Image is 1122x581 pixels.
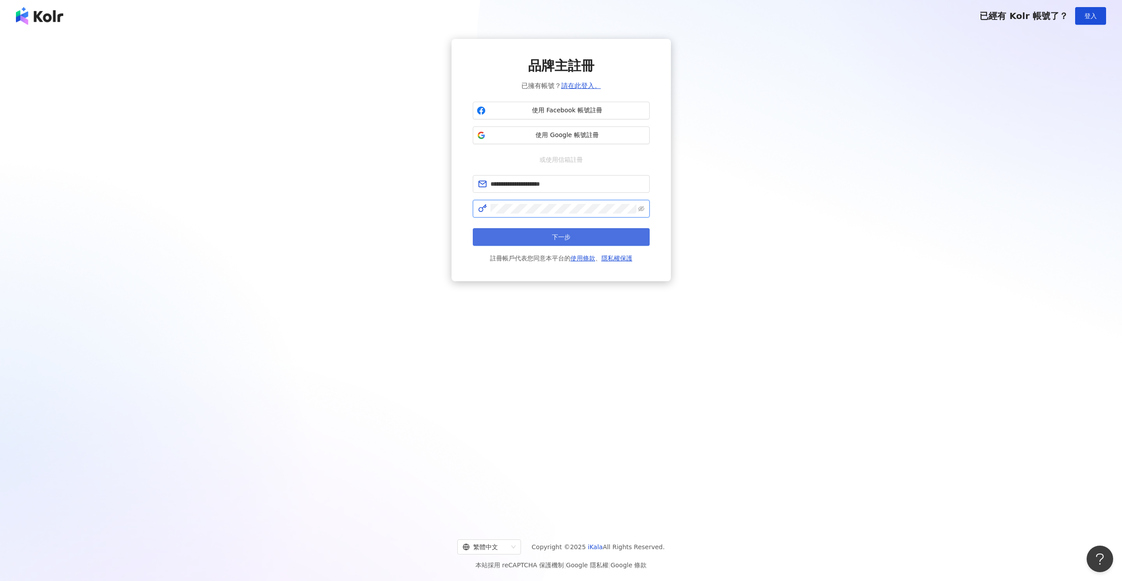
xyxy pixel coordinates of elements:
span: 品牌主註冊 [528,57,594,75]
button: 下一步 [473,228,650,246]
a: Google 條款 [610,562,647,569]
span: 下一步 [552,233,571,241]
span: 已擁有帳號？ [521,80,601,91]
span: eye-invisible [638,206,644,212]
span: 已經有 Kolr 帳號了？ [980,11,1068,21]
span: Copyright © 2025 All Rights Reserved. [532,542,665,552]
span: 註冊帳戶代表您同意本平台的 、 [490,253,632,264]
img: logo [16,7,63,25]
button: 使用 Google 帳號註冊 [473,126,650,144]
iframe: Help Scout Beacon - Open [1087,546,1113,572]
a: iKala [588,543,603,550]
span: 使用 Google 帳號註冊 [489,131,646,140]
span: 使用 Facebook 帳號註冊 [489,106,646,115]
a: Google 隱私權 [566,562,609,569]
a: 隱私權保護 [601,255,632,262]
span: 登入 [1084,12,1097,19]
span: 本站採用 reCAPTCHA 保護機制 [475,560,647,570]
button: 使用 Facebook 帳號註冊 [473,102,650,119]
span: | [564,562,566,569]
span: 或使用信箱註冊 [533,155,589,164]
button: 登入 [1075,7,1106,25]
a: 使用條款 [571,255,595,262]
div: 繁體中文 [463,540,508,554]
a: 請在此登入。 [561,82,601,90]
span: | [609,562,611,569]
